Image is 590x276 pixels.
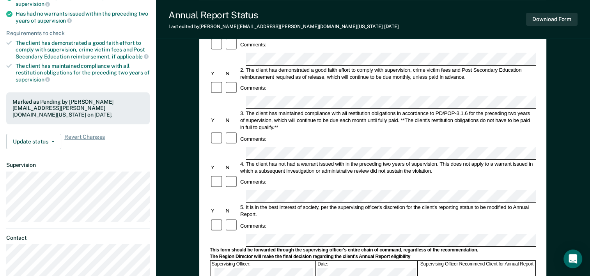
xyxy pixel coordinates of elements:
[6,162,150,168] dt: Supervision
[117,53,149,60] span: applicable
[37,18,72,24] span: supervision
[6,134,61,149] button: Update status
[225,70,239,77] div: N
[210,247,536,253] div: This form should be forwarded through the supervising officer's entire chain of command, regardle...
[563,249,582,268] div: Open Intercom Messenger
[239,66,536,80] div: 2. The client has demonstrated a good faith effort to comply with supervision, crime victim fees ...
[6,235,150,241] dt: Contact
[210,164,224,171] div: Y
[16,40,150,60] div: The client has demonstrated a good faith effort to comply with supervision, crime victim fees and...
[239,179,268,186] div: Comments:
[6,30,150,37] div: Requirements to check
[239,41,268,48] div: Comments:
[210,254,536,260] div: The Region Director will make the final decision regarding the client's Annual Report eligibility
[16,63,150,83] div: The client has maintained compliance with all restitution obligations for the preceding two years of
[225,164,239,171] div: N
[210,70,224,77] div: Y
[225,117,239,124] div: N
[16,76,50,83] span: supervision
[16,1,50,7] span: supervision
[168,9,399,21] div: Annual Report Status
[210,117,224,124] div: Y
[239,110,536,131] div: 3. The client has maintained compliance with all restitution obligations in accordance to PD/POP-...
[210,207,224,214] div: Y
[225,207,239,214] div: N
[64,134,105,149] span: Revert Changes
[12,99,144,118] div: Marked as Pending by [PERSON_NAME][EMAIL_ADDRESS][PERSON_NAME][DOMAIN_NAME][US_STATE] on [DATE].
[16,11,150,24] div: Has had no warrants issued within the preceding two years of
[239,135,268,142] div: Comments:
[239,204,536,218] div: 5. It is in the best interest of society, per the supervising officer's discretion for the client...
[526,13,578,26] button: Download Form
[239,222,268,229] div: Comments:
[168,24,399,29] div: Last edited by [PERSON_NAME][EMAIL_ADDRESS][PERSON_NAME][DOMAIN_NAME][US_STATE]
[239,160,536,174] div: 4. The client has not had a warrant issued with in the preceding two years of supervision. This d...
[384,24,399,29] span: [DATE]
[239,85,268,92] div: Comments:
